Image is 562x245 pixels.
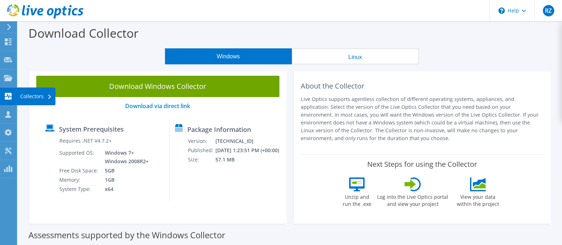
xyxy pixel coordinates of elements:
[17,87,55,105] div: Collectors
[377,191,449,208] label: Log into the Live Optics portal and view your project
[28,231,225,239] label: Assessments supported by the Windows Collector
[215,155,283,164] td: 57.1 MB
[452,191,503,208] label: View your data within the project
[341,191,373,208] label: Unzip and run the .exe
[187,126,251,133] label: Package Information
[188,146,215,155] td: Published:
[59,175,100,185] td: Memory:
[301,82,544,90] h2: About the Collector
[543,5,554,16] span: RZ
[36,76,279,97] a: Download Windows Collector
[215,146,283,155] td: [DATE] 1:23:51 PM (+00:00)
[367,160,477,169] label: Next Steps for using the Collector
[215,137,283,146] td: [TECHNICAL_ID]
[188,137,215,146] td: Version:
[301,95,544,142] p: Live Optics supports agentless collection of different operating systems, appliances, and applica...
[59,166,100,175] td: Free Disk Space:
[59,126,124,133] label: System Prerequisites
[59,185,100,194] td: System Type:
[28,25,139,41] label: Download Collector
[100,185,150,194] td: x64
[59,137,112,144] label: Requires .NET V4.7.2+
[100,166,150,175] td: 5GB
[498,7,505,14] svg: \n
[125,102,190,110] a: Download via direct link
[100,175,150,185] td: 1GB
[292,48,419,64] button: Linux
[100,148,150,166] td: Windows 7+ Windows 2008R2+
[188,155,215,164] td: Size:
[59,148,100,166] td: Supported OS:
[165,48,292,64] button: Windows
